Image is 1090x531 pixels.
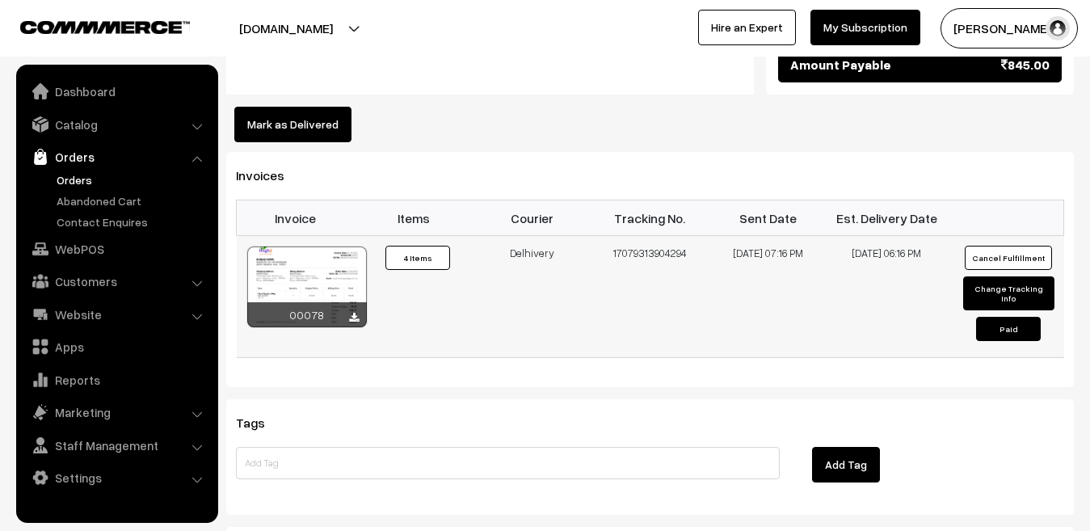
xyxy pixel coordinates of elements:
[473,236,591,358] td: Delhivery
[20,267,213,296] a: Customers
[20,463,213,492] a: Settings
[234,107,351,142] button: Mark as Delivered
[20,16,162,36] a: COMMMERCE
[20,234,213,263] a: WebPOS
[20,110,213,139] a: Catalog
[827,200,945,236] th: Est. Delivery Date
[965,246,1052,270] button: Cancel Fulfillment
[53,213,213,230] a: Contact Enquires
[20,431,213,460] a: Staff Management
[963,276,1054,310] button: Change Tracking Info
[976,317,1041,341] button: Paid
[20,365,213,394] a: Reports
[591,236,709,358] td: 17079313904294
[20,398,213,427] a: Marketing
[1046,16,1070,40] img: user
[183,8,389,48] button: [DOMAIN_NAME]
[790,55,891,74] span: Amount Payable
[236,447,780,479] input: Add Tag
[473,200,591,236] th: Courier
[53,171,213,188] a: Orders
[236,415,284,431] span: Tags
[709,236,827,358] td: [DATE] 07:16 PM
[53,192,213,209] a: Abandoned Cart
[698,10,796,45] a: Hire an Expert
[591,200,709,236] th: Tracking No.
[20,332,213,361] a: Apps
[20,77,213,106] a: Dashboard
[247,302,367,327] div: 00078
[20,300,213,329] a: Website
[812,447,880,483] button: Add Tag
[20,142,213,171] a: Orders
[355,200,473,236] th: Items
[236,167,304,183] span: Invoices
[385,246,450,270] button: 4 Items
[827,236,945,358] td: [DATE] 06:16 PM
[810,10,920,45] a: My Subscription
[941,8,1078,48] button: [PERSON_NAME]
[237,200,355,236] th: Invoice
[20,21,190,33] img: COMMMERCE
[1001,55,1050,74] span: 845.00
[709,200,827,236] th: Sent Date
